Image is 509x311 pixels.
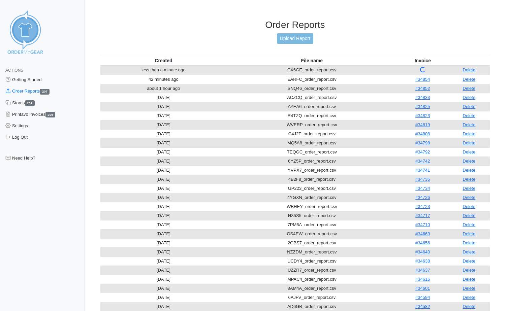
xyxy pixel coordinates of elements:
[415,304,430,309] a: #34582
[463,149,476,154] a: Delete
[415,195,430,200] a: #34726
[463,95,476,100] a: Delete
[227,147,397,157] td: TEQGC_order_report.csv
[100,202,227,211] td: [DATE]
[415,177,430,182] a: #34735
[45,112,55,117] span: 206
[227,229,397,238] td: GS4EW_order_report.csv
[100,120,227,129] td: [DATE]
[100,129,227,138] td: [DATE]
[463,122,476,127] a: Delete
[463,204,476,209] a: Delete
[100,293,227,302] td: [DATE]
[415,268,430,273] a: #34637
[463,231,476,236] a: Delete
[463,277,476,282] a: Delete
[463,195,476,200] a: Delete
[40,89,50,95] span: 207
[227,247,397,256] td: NZZDM_order_report.csv
[100,56,227,65] th: Created
[227,293,397,302] td: 6AJFV_order_report.csv
[463,77,476,82] a: Delete
[227,75,397,84] td: EARFC_order_report.csv
[227,56,397,65] th: File name
[5,68,23,73] span: Actions
[100,220,227,229] td: [DATE]
[463,140,476,145] a: Delete
[100,147,227,157] td: [DATE]
[227,202,397,211] td: WBHEY_order_report.csv
[100,302,227,311] td: [DATE]
[415,204,430,209] a: #34723
[100,138,227,147] td: [DATE]
[227,220,397,229] td: 7PM6A_order_report.csv
[100,111,227,120] td: [DATE]
[227,211,397,220] td: H85S5_order_report.csv
[463,295,476,300] a: Delete
[415,140,430,145] a: #34798
[415,286,430,291] a: #34601
[227,93,397,102] td: ACZCQ_order_report.csv
[227,184,397,193] td: GP223_order_report.csv
[100,238,227,247] td: [DATE]
[100,256,227,266] td: [DATE]
[463,304,476,309] a: Delete
[100,166,227,175] td: [DATE]
[463,186,476,191] a: Delete
[100,211,227,220] td: [DATE]
[415,95,430,100] a: #34833
[463,86,476,91] a: Delete
[415,113,430,118] a: #34823
[415,186,430,191] a: #34734
[415,77,430,82] a: #34854
[100,102,227,111] td: [DATE]
[463,240,476,245] a: Delete
[227,193,397,202] td: 4YGXN_order_report.csv
[463,222,476,227] a: Delete
[415,249,430,254] a: #34640
[227,238,397,247] td: 2GBS7_order_report.csv
[227,102,397,111] td: AYEA6_order_report.csv
[100,184,227,193] td: [DATE]
[415,131,430,136] a: #34808
[463,168,476,173] a: Delete
[415,86,430,91] a: #34852
[463,286,476,291] a: Delete
[100,84,227,93] td: about 1 hour ago
[227,302,397,311] td: AD6GB_order_report.csv
[25,100,35,106] span: 201
[415,277,430,282] a: #34616
[415,222,430,227] a: #34710
[415,258,430,264] a: #34638
[227,166,397,175] td: YVPX7_order_report.csv
[415,149,430,154] a: #34792
[100,266,227,275] td: [DATE]
[463,249,476,254] a: Delete
[463,104,476,109] a: Delete
[415,240,430,245] a: #34656
[463,177,476,182] a: Delete
[463,113,476,118] a: Delete
[227,120,397,129] td: WVERP_order_report.csv
[397,56,448,65] th: Invoice
[100,19,490,31] h3: Order Reports
[100,175,227,184] td: [DATE]
[463,131,476,136] a: Delete
[100,275,227,284] td: [DATE]
[463,213,476,218] a: Delete
[100,193,227,202] td: [DATE]
[463,159,476,164] a: Delete
[415,295,430,300] a: #34594
[463,67,476,72] a: Delete
[463,258,476,264] a: Delete
[463,268,476,273] a: Delete
[415,122,430,127] a: #34819
[415,159,430,164] a: #34742
[227,129,397,138] td: C4J2T_order_report.csv
[100,157,227,166] td: [DATE]
[100,247,227,256] td: [DATE]
[227,175,397,184] td: 4B2F8_order_report.csv
[415,213,430,218] a: #34717
[415,104,430,109] a: #34825
[415,168,430,173] a: #34741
